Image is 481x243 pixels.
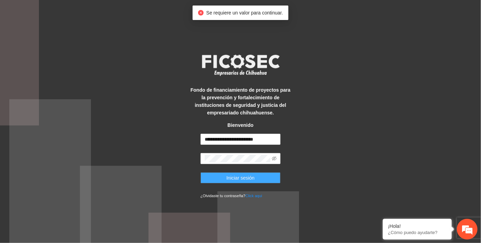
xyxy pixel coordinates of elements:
button: Iniciar sesión [201,172,281,183]
div: Chatee con nosotros ahora [36,35,116,44]
span: close-circle [198,10,204,16]
span: Se requiere un valor para continuar. [206,10,283,16]
span: Iniciar sesión [226,174,255,182]
strong: Bienvenido [227,122,253,128]
div: ¡Hola! [388,223,447,229]
span: eye-invisible [272,156,277,161]
p: ¿Cómo puedo ayudarte? [388,230,447,235]
a: Click aqui [245,194,262,198]
small: ¿Olvidaste tu contraseña? [201,194,262,198]
span: Estamos en línea. [40,81,95,151]
div: Minimizar ventana de chat en vivo [113,3,130,20]
textarea: Escriba su mensaje y pulse “Intro” [3,166,131,190]
img: logo [197,52,284,78]
strong: Fondo de financiamiento de proyectos para la prevención y fortalecimiento de instituciones de seg... [191,87,290,115]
